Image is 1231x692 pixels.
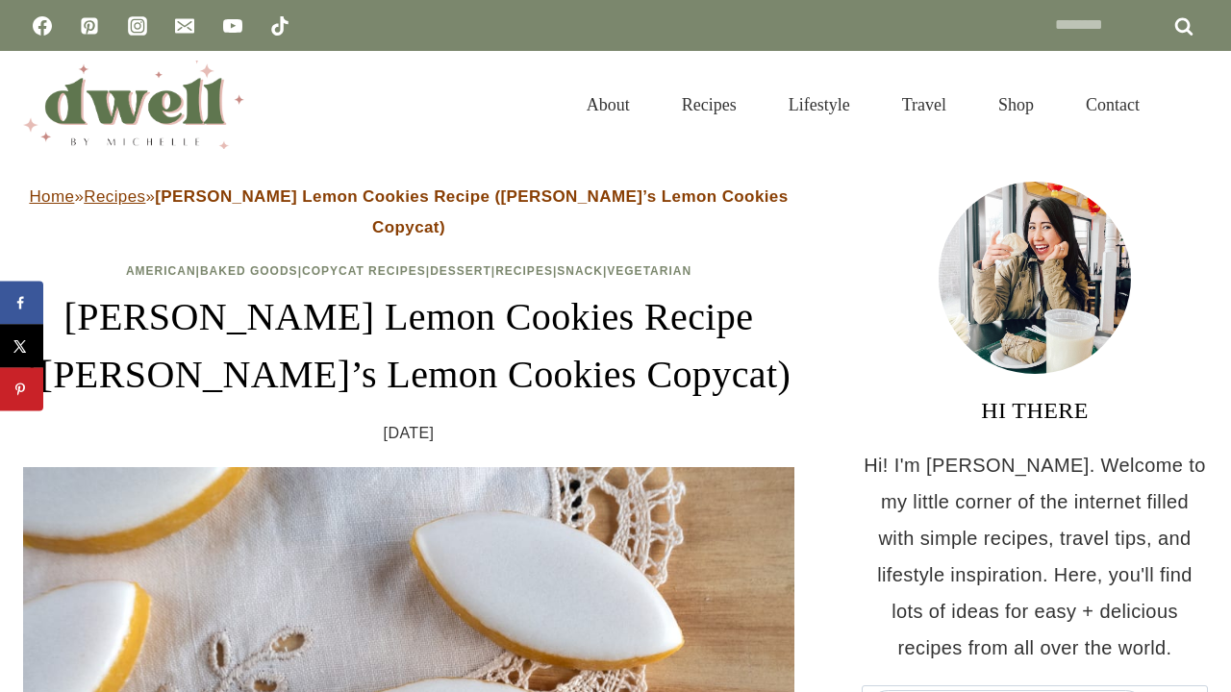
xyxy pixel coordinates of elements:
[29,187,74,206] a: Home
[214,7,252,45] a: YouTube
[862,393,1208,428] h3: HI THERE
[261,7,299,45] a: TikTok
[1060,71,1166,138] a: Contact
[70,7,109,45] a: Pinterest
[557,264,603,278] a: Snack
[23,288,794,404] h1: [PERSON_NAME] Lemon Cookies Recipe ([PERSON_NAME]’s Lemon Cookies Copycat)
[561,71,1166,138] nav: Primary Navigation
[763,71,876,138] a: Lifestyle
[876,71,972,138] a: Travel
[972,71,1060,138] a: Shop
[165,7,204,45] a: Email
[155,187,788,236] strong: [PERSON_NAME] Lemon Cookies Recipe ([PERSON_NAME]’s Lemon Cookies Copycat)
[200,264,298,278] a: Baked Goods
[302,264,426,278] a: Copycat Recipes
[384,419,435,448] time: [DATE]
[1175,88,1208,121] button: View Search Form
[862,447,1208,666] p: Hi! I'm [PERSON_NAME]. Welcome to my little corner of the internet filled with simple recipes, tr...
[29,187,788,236] span: » »
[495,264,553,278] a: Recipes
[118,7,157,45] a: Instagram
[84,187,145,206] a: Recipes
[430,264,491,278] a: Dessert
[23,61,244,149] img: DWELL by michelle
[561,71,656,138] a: About
[656,71,763,138] a: Recipes
[126,264,691,278] span: | | | | | |
[126,264,196,278] a: American
[607,264,691,278] a: Vegetarian
[23,7,62,45] a: Facebook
